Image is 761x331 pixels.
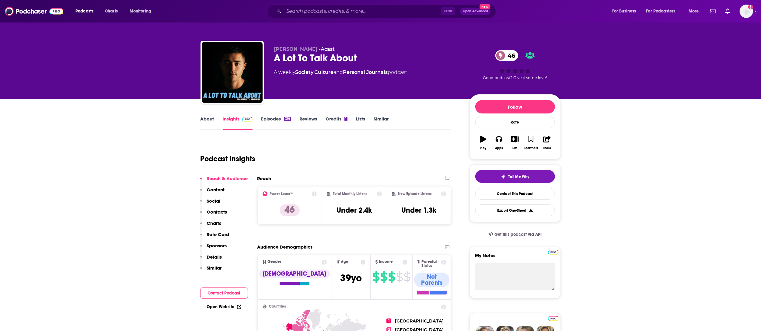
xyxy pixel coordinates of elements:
button: Export One-Sheet [475,204,555,216]
button: Show profile menu [740,5,753,18]
span: 1 [386,319,391,323]
button: tell me why sparkleTell Me Why [475,170,555,183]
button: List [507,132,523,154]
svg: Add a profile image [748,5,753,9]
p: Reach & Audience [207,176,248,181]
img: Podchaser Pro [548,250,559,255]
button: Open AdvancedNew [460,8,491,15]
a: Credits1 [326,116,347,130]
span: Tell Me Why [508,174,529,179]
img: tell me why sparkle [501,174,506,179]
div: 46Good podcast? Give it some love! [470,46,561,84]
div: Search podcasts, credits, & more... [273,4,502,18]
div: [DEMOGRAPHIC_DATA] [259,270,330,278]
input: Search podcasts, credits, & more... [284,6,441,16]
span: $ [403,272,410,282]
span: For Business [612,7,636,16]
p: Social [207,198,221,204]
span: [GEOGRAPHIC_DATA] [395,318,444,324]
div: List [513,146,518,150]
button: open menu [642,6,684,16]
h2: New Episode Listens [398,192,431,196]
a: Episodes319 [261,116,291,130]
a: Similar [374,116,389,130]
span: Age [341,260,348,264]
span: Countries [269,305,286,308]
p: Details [207,254,222,260]
label: My Notes [475,253,555,263]
div: Apps [495,146,503,150]
button: Content [200,187,225,198]
p: Charts [207,220,222,226]
a: 46 [495,50,518,61]
img: A Lot To Talk About [202,42,263,103]
span: [PERSON_NAME] [274,46,318,52]
button: Bookmark [523,132,539,154]
span: Get this podcast via API [494,232,542,237]
button: Share [539,132,555,154]
p: Sponsors [207,243,227,249]
a: About [201,116,214,130]
div: Rate [475,116,555,128]
a: Pro website [548,249,559,255]
div: Share [543,146,551,150]
button: Social [200,198,221,209]
button: Reach & Audience [200,176,248,187]
span: $ [396,272,403,282]
button: open menu [125,6,159,16]
h1: Podcast Insights [201,154,256,163]
h3: Under 1.3k [402,206,437,215]
a: Get this podcast via API [483,227,547,242]
button: Contact Podcast [200,287,248,299]
span: Ctrl K [441,7,455,15]
p: Rate Card [207,232,229,237]
span: , [314,69,315,75]
h2: Power Score™ [270,192,294,196]
a: Open Website [207,304,241,309]
a: Show notifications dropdown [723,6,732,16]
span: $ [372,272,379,282]
img: Podchaser - Follow, Share and Rate Podcasts [5,5,63,17]
a: Culture [315,69,334,75]
span: 46 [501,50,518,61]
h2: Total Monthly Listens [333,192,367,196]
button: Apps [491,132,507,154]
span: More [689,7,699,16]
span: $ [380,272,387,282]
span: Parental Status [421,260,440,268]
div: 1 [344,117,347,121]
button: Rate Card [200,232,229,243]
span: Podcasts [75,7,93,16]
div: A weekly podcast [274,69,407,76]
button: Play [475,132,491,154]
span: $ [388,272,395,282]
img: Podchaser Pro [242,117,253,122]
p: Contacts [207,209,227,215]
div: 319 [284,117,291,121]
span: Charts [105,7,118,16]
a: InsightsPodchaser Pro [223,116,253,130]
button: open menu [608,6,644,16]
a: Reviews [299,116,317,130]
a: Society [295,69,314,75]
p: Similar [207,265,222,271]
span: New [480,4,490,9]
img: User Profile [740,5,753,18]
button: Follow [475,100,555,113]
a: Acast [321,46,335,52]
span: 39 yo [340,272,362,284]
span: Open Advanced [463,10,488,13]
img: Podchaser Pro [548,316,559,321]
a: Contact This Podcast [475,188,555,200]
span: and [334,69,343,75]
div: Bookmark [524,146,538,150]
button: Contacts [200,209,227,220]
a: Pro website [548,315,559,321]
a: Show notifications dropdown [708,6,718,16]
span: Monitoring [130,7,151,16]
p: Content [207,187,225,193]
p: 46 [280,204,300,216]
button: Similar [200,265,222,276]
